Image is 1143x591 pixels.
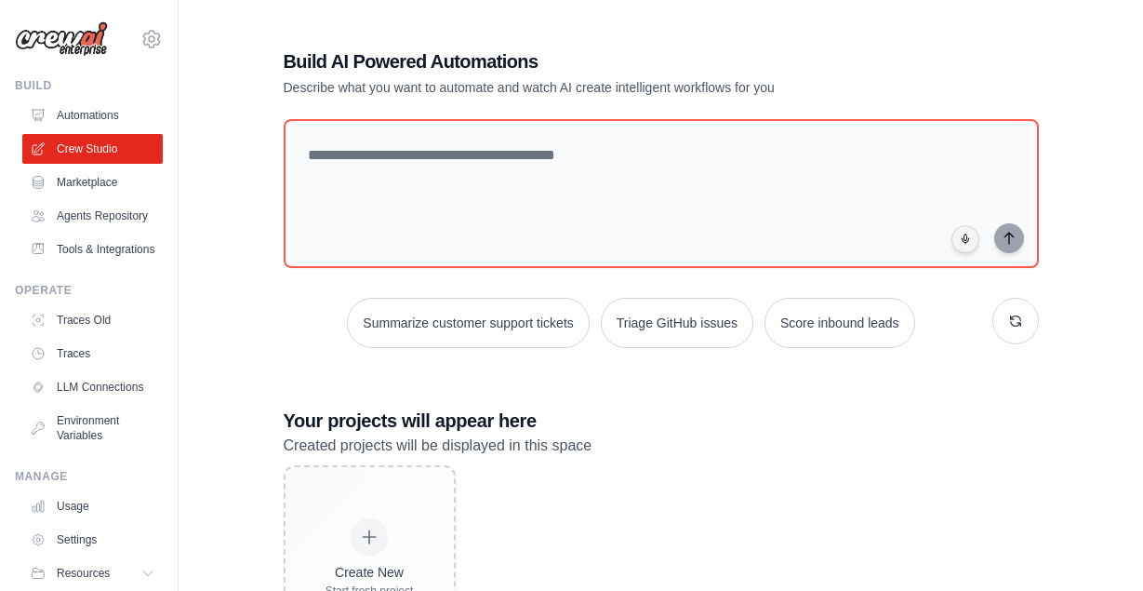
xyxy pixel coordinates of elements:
[284,408,1039,434] h3: Your projects will appear here
[601,298,753,348] button: Triage GitHub issues
[284,78,909,97] p: Describe what you want to automate and watch AI create intelligent workflows for you
[347,298,589,348] button: Summarize customer support tickets
[764,298,915,348] button: Score inbound leads
[15,21,108,57] img: Logo
[22,525,163,555] a: Settings
[22,339,163,369] a: Traces
[22,372,163,402] a: LLM Connections
[15,469,163,484] div: Manage
[22,168,163,197] a: Marketplace
[15,78,163,93] div: Build
[326,563,414,582] div: Create New
[57,566,110,581] span: Resources
[22,235,163,264] a: Tools & Integrations
[22,134,163,164] a: Crew Studio
[22,558,163,588] button: Resources
[992,298,1039,344] button: Get new suggestions
[22,305,163,335] a: Traces Old
[22,101,163,130] a: Automations
[284,434,1039,458] p: Created projects will be displayed in this space
[22,201,163,231] a: Agents Repository
[22,406,163,450] a: Environment Variables
[951,225,979,253] button: Click to speak your automation idea
[22,491,163,521] a: Usage
[15,283,163,298] div: Operate
[284,48,909,74] h1: Build AI Powered Automations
